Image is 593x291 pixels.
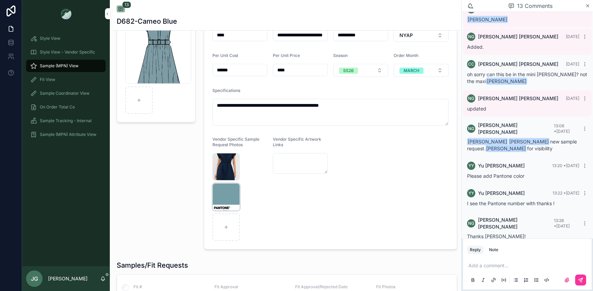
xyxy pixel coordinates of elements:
[394,64,449,77] button: Select Button
[273,53,300,58] span: Per Unit Price
[467,173,524,179] span: Please add Pantone color
[40,36,60,41] span: Style View
[40,49,95,55] span: Style View - Vendor Specific
[467,139,577,151] span: new sample request. for visibility
[26,46,106,58] a: Style View - Vendor Specific
[26,32,106,45] a: Style View
[467,233,526,239] span: Thanks [PERSON_NAME]!
[478,190,525,197] span: Yu [PERSON_NAME]
[467,138,508,145] span: [PERSON_NAME]
[468,126,474,131] span: NG
[478,217,554,230] span: [PERSON_NAME] [PERSON_NAME]
[122,1,131,8] span: 13
[566,96,579,101] span: [DATE]
[552,163,579,168] span: 13:20 • [DATE]
[468,190,474,196] span: YY
[566,61,579,67] span: [DATE]
[26,101,106,113] a: On Order Total Co
[212,88,240,93] span: Specifications
[486,246,501,254] button: Note
[467,16,508,23] span: [PERSON_NAME]
[394,29,449,42] button: Select Button
[40,77,55,82] span: Fit View
[486,145,526,152] span: [PERSON_NAME]
[31,275,38,283] span: JG
[467,200,555,206] span: I see the Pantone number with thanks !
[40,63,79,69] span: Sample (MPN) View
[212,137,259,147] span: Vendor Specific Sample Request Photos
[468,61,474,67] span: CC
[478,33,558,40] span: [PERSON_NAME] [PERSON_NAME]
[404,68,419,74] div: MARCH
[333,64,388,77] button: Select Button
[40,91,90,96] span: Sample Coordinator View
[478,122,554,136] span: [PERSON_NAME] [PERSON_NAME]
[295,284,368,290] span: Fit Approval/Rejected Date
[40,118,92,124] span: Sample Tracking - Internal
[117,260,188,270] h1: Samples/Fit Requests
[566,34,579,39] span: [DATE]
[26,73,106,86] a: Fit View
[478,61,558,68] span: [PERSON_NAME] [PERSON_NAME]
[214,284,287,290] span: Fit Approval
[343,68,354,74] div: SS26
[468,34,474,39] span: NG
[509,138,549,145] span: [PERSON_NAME]
[376,284,449,290] span: Fit Photos
[273,137,321,147] span: Vendor Specific Artwork Links
[26,115,106,127] a: Sample Tracking - Internal
[133,284,206,290] span: Fit #
[467,71,587,84] span: oh sorry can this be in the mini [PERSON_NAME]? not the maxi
[60,8,71,19] img: App logo
[212,53,238,58] span: Per Unit Cost
[117,16,177,26] h1: D682-Cameo Blue
[48,275,88,282] p: [PERSON_NAME]
[467,106,486,112] span: updated
[26,60,106,72] a: Sample (MPN) View
[489,247,498,253] div: Note
[117,5,125,14] button: 13
[26,87,106,100] a: Sample Coordinator View
[333,53,348,58] span: Season
[554,218,570,229] span: 13:26 • [DATE]
[486,78,527,85] span: [PERSON_NAME]
[22,27,110,150] div: scrollable content
[468,221,474,226] span: NG
[554,123,570,134] span: 13:06 • [DATE]
[40,132,96,137] span: Sample (MPN) Attribute View
[26,128,106,141] a: Sample (MPN) Attribute View
[399,32,413,39] span: NYAP
[478,95,558,102] span: [PERSON_NAME] [PERSON_NAME]
[467,44,484,50] span: Added.
[478,162,525,169] span: Yu [PERSON_NAME]
[468,163,474,168] span: YY
[553,190,579,196] span: 13:22 • [DATE]
[394,53,418,58] span: Order Month
[468,96,474,101] span: NG
[40,104,75,110] span: On Order Total Co
[467,246,484,254] button: Reply
[517,2,553,10] span: 13 Comments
